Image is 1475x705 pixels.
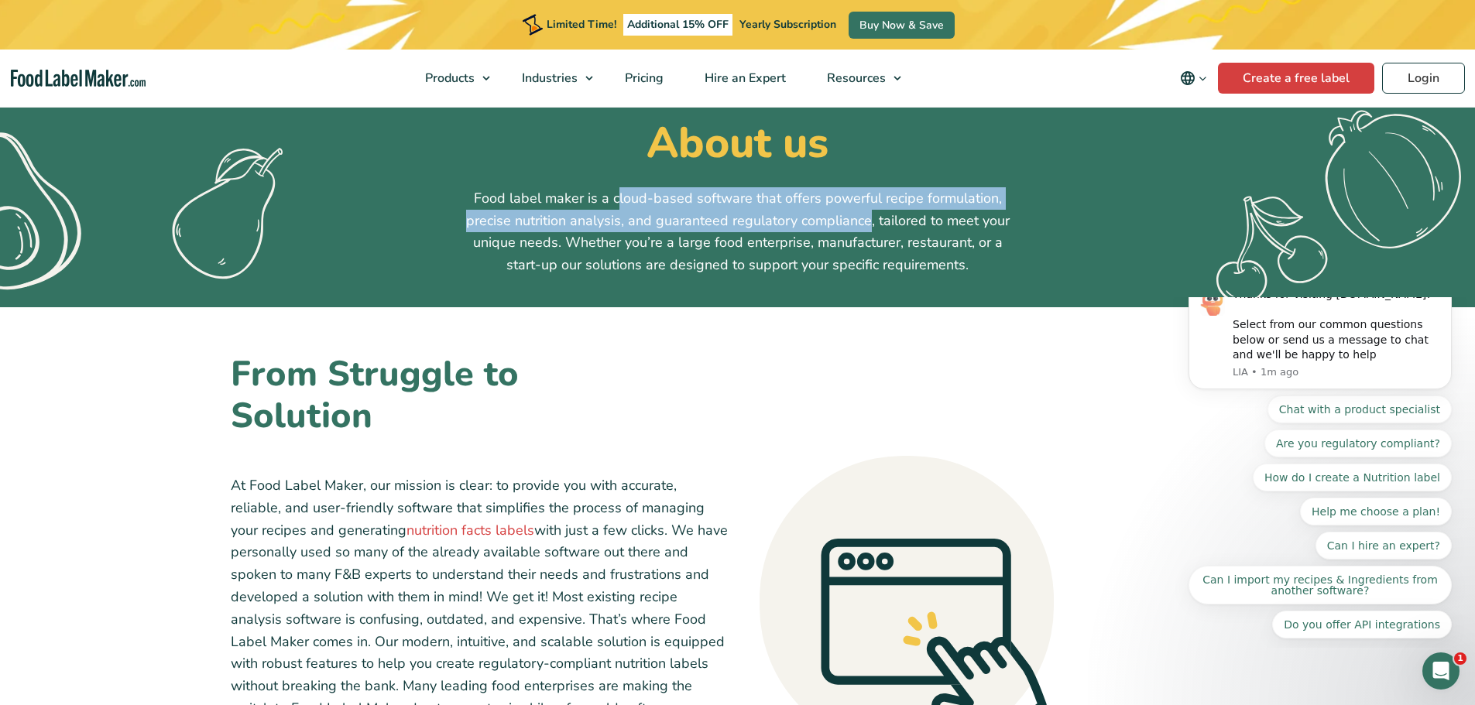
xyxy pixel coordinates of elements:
span: 1 [1454,652,1466,665]
a: Industries [502,50,601,107]
button: Quick reply: Help me choose a plan! [135,200,286,228]
a: Pricing [605,50,681,107]
iframe: Intercom notifications message [1165,297,1475,648]
a: Create a free label [1218,63,1374,94]
a: Hire an Expert [684,50,803,107]
span: Resources [822,70,887,87]
a: Login [1382,63,1465,94]
button: Quick reply: Can I hire an expert? [150,234,286,262]
span: Industries [517,70,579,87]
span: Additional 15% OFF [623,14,732,36]
span: Hire an Expert [700,70,787,87]
button: Change language [1169,63,1218,94]
button: Quick reply: How do I create a Nutrition label [87,166,286,194]
span: Yearly Subscription [739,17,836,32]
span: Products [420,70,476,87]
h1: About us [231,118,1245,169]
button: Quick reply: Are you regulatory compliant? [99,132,286,160]
button: Quick reply: Can I import my recipes & Ingredients from another software? [23,269,286,307]
a: Products [405,50,498,107]
div: Quick reply options [23,98,286,341]
a: Resources [807,50,909,107]
span: Pricing [620,70,665,87]
iframe: Intercom live chat [1422,652,1460,690]
span: Limited Time! [547,17,616,32]
a: nutrition facts labels [406,521,534,539]
p: Food label maker is a cloud-based software that offers powerful recipe formulation, precise nutri... [459,187,1017,276]
button: Quick reply: Do you offer API integrations [107,313,286,341]
p: Message from LIA, sent 1m ago [67,68,275,82]
a: Buy Now & Save [849,12,955,39]
h2: From Struggle to Solution [231,354,628,437]
button: Quick reply: Chat with a product specialist [102,98,286,126]
a: Food Label Maker homepage [11,70,146,87]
